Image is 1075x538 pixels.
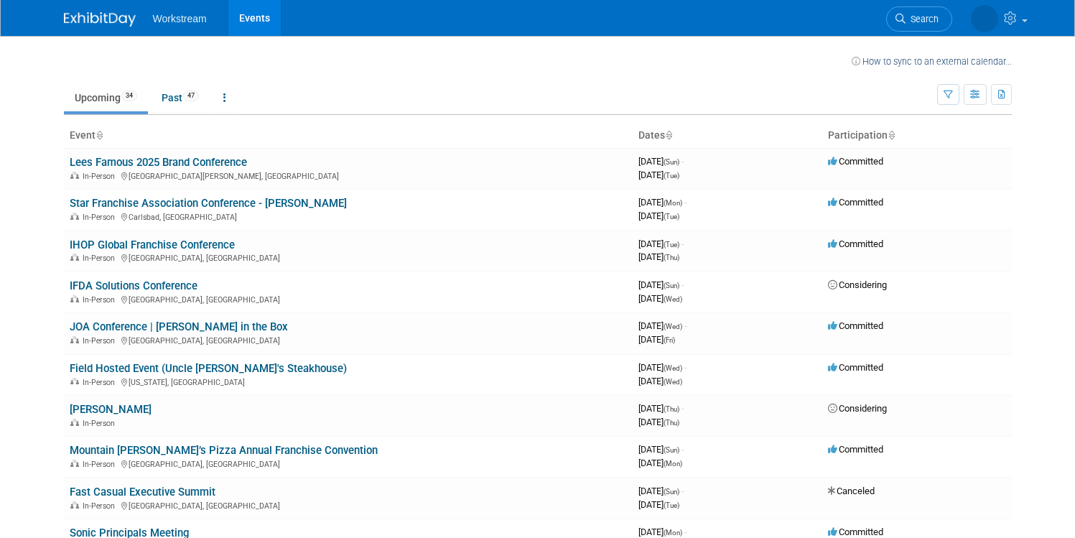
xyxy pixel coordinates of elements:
span: - [681,486,684,496]
span: [DATE] [638,486,684,496]
div: [GEOGRAPHIC_DATA], [GEOGRAPHIC_DATA] [70,499,627,511]
span: Committed [828,320,883,331]
a: How to sync to an external calendar... [852,56,1012,67]
span: [DATE] [638,210,679,221]
span: Canceled [828,486,875,496]
span: Committed [828,527,883,537]
span: (Tue) [664,172,679,180]
span: [DATE] [638,362,687,373]
span: [DATE] [638,238,684,249]
span: [DATE] [638,279,684,290]
span: [DATE] [638,156,684,167]
div: [GEOGRAPHIC_DATA], [GEOGRAPHIC_DATA] [70,251,627,263]
a: Sort by Start Date [665,129,672,141]
span: (Mon) [664,460,682,468]
a: IHOP Global Franchise Conference [70,238,235,251]
span: Committed [828,444,883,455]
a: IFDA Solutions Conference [70,279,197,292]
span: In-Person [83,336,119,345]
span: [DATE] [638,444,684,455]
a: Star Franchise Association Conference - [PERSON_NAME] [70,197,347,210]
span: In-Person [83,501,119,511]
th: Participation [822,124,1012,148]
span: In-Person [83,378,119,387]
span: (Mon) [664,529,682,537]
span: - [684,320,687,331]
span: - [684,362,687,373]
span: Committed [828,362,883,373]
img: In-Person Event [70,254,79,261]
span: (Wed) [664,295,682,303]
span: [DATE] [638,251,679,262]
span: (Sun) [664,488,679,496]
span: [DATE] [638,527,687,537]
div: Carlsbad, [GEOGRAPHIC_DATA] [70,210,627,222]
img: In-Person Event [70,419,79,426]
a: [PERSON_NAME] [70,403,152,416]
span: - [681,238,684,249]
span: [DATE] [638,458,682,468]
a: JOA Conference | [PERSON_NAME] in the Box [70,320,288,333]
img: Damon Young [971,5,998,32]
span: - [681,403,684,414]
img: In-Person Event [70,172,79,179]
span: (Fri) [664,336,675,344]
span: In-Person [83,172,119,181]
span: Committed [828,156,883,167]
a: Sort by Event Name [96,129,103,141]
span: (Sun) [664,282,679,289]
span: [DATE] [638,499,679,510]
th: Event [64,124,633,148]
span: 47 [183,91,199,101]
span: Considering [828,279,887,290]
a: Mountain [PERSON_NAME]’s Pizza Annual Franchise Convention [70,444,378,457]
span: In-Person [83,419,119,428]
span: In-Person [83,460,119,469]
span: [DATE] [638,376,682,386]
span: Workstream [153,13,207,24]
img: In-Person Event [70,501,79,509]
span: [DATE] [638,403,684,414]
span: - [681,156,684,167]
span: In-Person [83,254,119,263]
img: In-Person Event [70,213,79,220]
span: - [684,197,687,208]
img: ExhibitDay [64,12,136,27]
a: Sort by Participation Type [888,129,895,141]
div: [GEOGRAPHIC_DATA], [GEOGRAPHIC_DATA] [70,458,627,469]
span: (Tue) [664,501,679,509]
span: [DATE] [638,170,679,180]
span: (Tue) [664,241,679,249]
div: [US_STATE], [GEOGRAPHIC_DATA] [70,376,627,387]
span: (Wed) [664,323,682,330]
img: In-Person Event [70,460,79,467]
span: [DATE] [638,417,679,427]
div: [GEOGRAPHIC_DATA], [GEOGRAPHIC_DATA] [70,293,627,305]
span: [DATE] [638,293,682,304]
span: (Thu) [664,405,679,413]
span: [DATE] [638,320,687,331]
span: Search [906,14,939,24]
span: - [681,279,684,290]
span: (Thu) [664,254,679,261]
div: [GEOGRAPHIC_DATA], [GEOGRAPHIC_DATA] [70,334,627,345]
span: Committed [828,197,883,208]
a: Lees Famous 2025 Brand Conference [70,156,247,169]
span: Considering [828,403,887,414]
span: In-Person [83,213,119,222]
span: - [681,444,684,455]
span: In-Person [83,295,119,305]
span: (Tue) [664,213,679,221]
span: [DATE] [638,334,675,345]
a: Search [886,6,952,32]
span: (Mon) [664,199,682,207]
img: In-Person Event [70,378,79,385]
span: Committed [828,238,883,249]
span: (Sun) [664,446,679,454]
img: In-Person Event [70,295,79,302]
a: Fast Casual Executive Summit [70,486,215,498]
div: [GEOGRAPHIC_DATA][PERSON_NAME], [GEOGRAPHIC_DATA] [70,170,627,181]
span: - [684,527,687,537]
span: (Thu) [664,419,679,427]
span: (Sun) [664,158,679,166]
